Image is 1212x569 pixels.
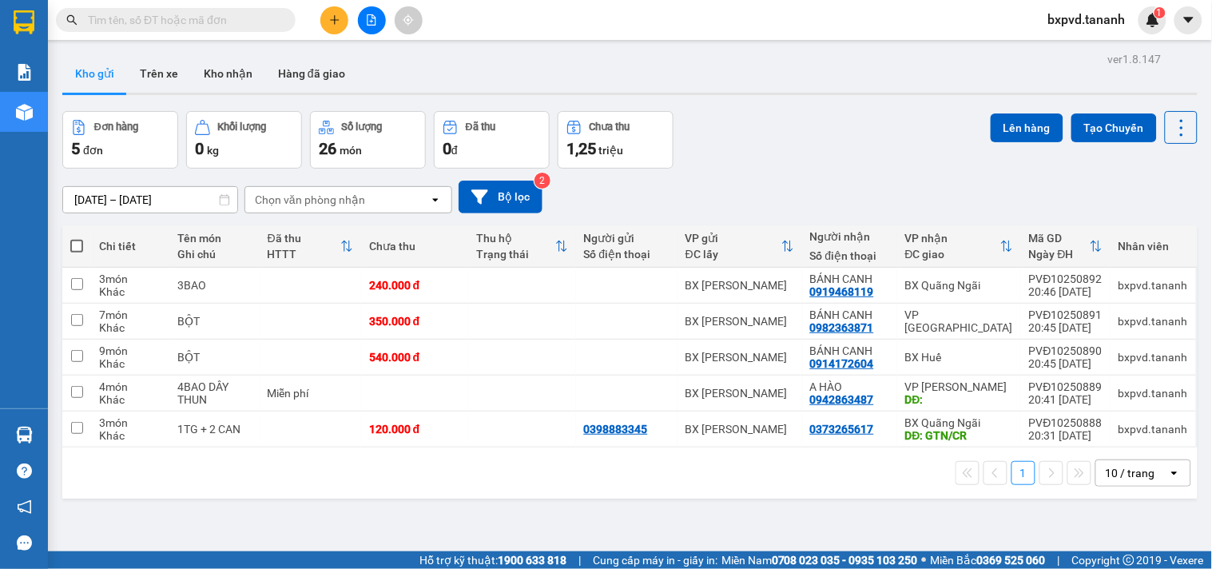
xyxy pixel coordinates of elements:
[590,121,630,133] div: Chưa thu
[16,64,33,81] img: solution-icon
[62,54,127,93] button: Kho gửi
[127,54,191,93] button: Trên xe
[1021,225,1111,268] th: Toggle SortBy
[498,554,566,567] strong: 1900 633 818
[1029,273,1103,285] div: PVĐ10250892
[16,104,33,121] img: warehouse-icon
[558,111,674,169] button: Chưa thu1,25 triệu
[1029,393,1103,406] div: 20:41 [DATE]
[466,121,495,133] div: Đã thu
[1029,380,1103,393] div: PVĐ10250889
[459,181,542,213] button: Bộ lọc
[99,416,161,429] div: 3 món
[1119,387,1188,400] div: bxpvd.tananh
[991,113,1063,142] button: Lên hàng
[429,193,442,206] svg: open
[810,230,889,243] div: Người nhận
[99,393,161,406] div: Khác
[99,429,161,442] div: Khác
[1119,240,1188,253] div: Nhân viên
[99,285,161,298] div: Khác
[1123,555,1135,566] span: copyright
[218,121,267,133] div: Khối lượng
[810,423,874,436] div: 0373265617
[678,225,802,268] th: Toggle SortBy
[578,551,581,569] span: |
[186,111,302,169] button: Khối lượng0kg
[1029,285,1103,298] div: 20:46 [DATE]
[1029,308,1103,321] div: PVĐ10250891
[17,499,32,515] span: notification
[369,315,460,328] div: 350.000 đ
[255,192,365,208] div: Chọn văn phòng nhận
[1011,461,1035,485] button: 1
[16,427,33,444] img: warehouse-icon
[99,308,161,321] div: 7 món
[99,380,161,393] div: 4 món
[88,11,276,29] input: Tìm tên, số ĐT hoặc mã đơn
[685,232,781,245] div: VP gửi
[369,279,460,292] div: 240.000 đ
[177,423,252,436] div: 1TG + 2 CAN
[71,139,80,158] span: 5
[598,144,623,157] span: triệu
[340,144,362,157] span: món
[685,315,794,328] div: BX [PERSON_NAME]
[810,285,874,298] div: 0919468119
[1119,279,1188,292] div: bxpvd.tananh
[685,387,794,400] div: BX [PERSON_NAME]
[329,14,340,26] span: plus
[310,111,426,169] button: Số lượng26món
[905,308,1013,334] div: VP [GEOGRAPHIC_DATA]
[977,554,1046,567] strong: 0369 525 060
[468,225,575,268] th: Toggle SortBy
[268,232,340,245] div: Đã thu
[395,6,423,34] button: aim
[905,279,1013,292] div: BX Quãng Ngãi
[905,380,1013,393] div: VP [PERSON_NAME]
[177,248,252,261] div: Ghi chú
[810,249,889,262] div: Số điện thoại
[566,139,596,158] span: 1,25
[1146,13,1160,27] img: icon-new-feature
[369,423,460,436] div: 120.000 đ
[177,279,252,292] div: 3BAO
[366,14,377,26] span: file-add
[931,551,1046,569] span: Miền Bắc
[177,315,252,328] div: BỘT
[721,551,918,569] span: Miền Nam
[476,232,554,245] div: Thu hộ
[905,248,1000,261] div: ĐC giao
[810,273,889,285] div: BÁNH CANH
[810,321,874,334] div: 0982363871
[897,225,1021,268] th: Toggle SortBy
[94,121,138,133] div: Đơn hàng
[810,357,874,370] div: 0914172604
[1029,416,1103,429] div: PVĐ10250888
[810,344,889,357] div: BÁNH CANH
[685,423,794,436] div: BX [PERSON_NAME]
[584,232,670,245] div: Người gửi
[1071,113,1157,142] button: Tạo Chuyến
[451,144,458,157] span: đ
[810,393,874,406] div: 0942863487
[685,248,781,261] div: ĐC lấy
[265,54,358,93] button: Hàng đã giao
[63,187,237,213] input: Select a date range.
[319,139,336,158] span: 26
[195,139,204,158] span: 0
[476,248,554,261] div: Trạng thái
[1058,551,1060,569] span: |
[1029,344,1103,357] div: PVĐ10250890
[66,14,77,26] span: search
[1182,13,1196,27] span: caret-down
[1029,232,1090,245] div: Mã GD
[403,14,414,26] span: aim
[177,380,252,406] div: 4BAO DÂY THUN
[685,279,794,292] div: BX [PERSON_NAME]
[1154,7,1166,18] sup: 1
[443,139,451,158] span: 0
[1029,357,1103,370] div: 20:45 [DATE]
[685,351,794,364] div: BX [PERSON_NAME]
[1157,7,1162,18] span: 1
